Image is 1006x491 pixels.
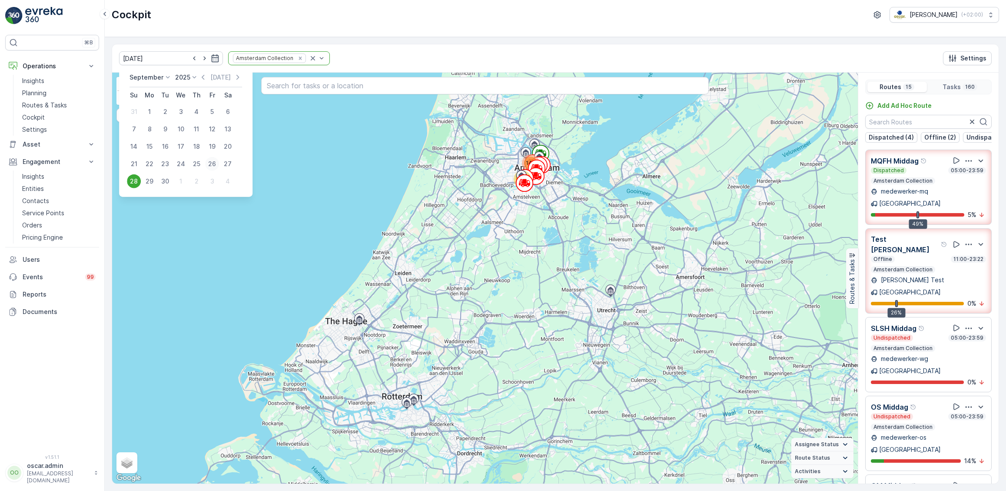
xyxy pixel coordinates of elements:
p: 0 % [967,299,976,308]
div: 2 [189,174,203,188]
summary: Assignee Status [791,438,853,451]
p: Pricing Engine [22,233,63,242]
input: dd/mm/yyyy [119,51,223,65]
div: 10 [174,122,188,136]
div: 14 [127,140,141,154]
div: 22 [143,157,156,171]
a: Zoom Out [117,91,130,104]
p: Cockpit [112,8,151,22]
div: Amsterdam Collection [233,54,295,62]
a: Settings [19,124,99,136]
div: 27 [221,157,235,171]
img: Google [114,472,143,484]
p: OS Middag [871,402,908,412]
p: Insights [22,172,44,181]
div: 26% [887,308,905,317]
p: [EMAIL_ADDRESS][DOMAIN_NAME] [27,470,90,484]
a: Service Points [19,207,99,219]
div: 15 [143,140,156,154]
p: Amsterdam Collection [873,266,933,273]
span: Assignee Status [795,441,839,448]
input: Search Routes [865,115,992,129]
p: Amsterdam Collection [873,177,933,184]
p: 5 % [968,210,976,219]
p: OM Middag [871,481,910,491]
p: Cockpit [22,113,45,122]
div: 16 [158,140,172,154]
div: Help Tooltip Icon [910,404,917,411]
p: Undispatched [873,413,911,420]
p: Entities [22,184,44,193]
p: medewerker-mq [879,187,928,196]
div: 18 [189,140,203,154]
img: basis-logo_rgb2x.png [893,10,906,20]
p: [GEOGRAPHIC_DATA] [879,367,941,375]
div: Help Tooltip Icon [920,157,927,164]
div: 19 [205,140,219,154]
p: Amsterdam Collection [873,345,933,352]
p: Orders [22,221,42,230]
p: oscar.admin [27,461,90,470]
p: September [129,73,163,82]
a: Add Ad Hoc Route [865,101,932,110]
p: Service Points [22,209,64,217]
a: Events99 [5,268,99,286]
p: 160 [964,84,976,90]
a: Routes & Tasks [19,99,99,111]
p: Amsterdam Collection [873,424,933,431]
span: 143 [526,160,535,166]
button: Dispatched (4) [865,132,917,143]
div: 8 [143,122,156,136]
p: [GEOGRAPHIC_DATA] [879,288,941,297]
a: Insights [19,170,99,183]
p: SLSH Middag [871,323,916,334]
a: Insights [19,75,99,87]
p: 11:00-23:22 [953,256,984,263]
div: 31 [127,105,141,119]
p: Settings [22,125,47,134]
p: Asset [23,140,82,149]
a: Documents [5,303,99,321]
th: Thursday [189,87,204,103]
button: OOoscar.admin[EMAIL_ADDRESS][DOMAIN_NAME] [5,461,99,484]
p: Documents [23,307,96,316]
p: 05:00-23:59 [950,334,984,341]
p: Routes & Tasks [848,259,857,304]
button: [PERSON_NAME](+02:00) [890,7,999,23]
div: OO [7,466,21,480]
div: 30 [158,174,172,188]
p: [PERSON_NAME] Test [879,276,944,284]
button: Settings [943,51,992,65]
span: Activities [795,468,820,475]
div: 4 [221,174,235,188]
input: Search for tasks or a location [261,77,709,94]
p: Routes & Tasks [22,101,67,110]
p: [PERSON_NAME] [910,10,958,19]
div: 21 [127,157,141,171]
div: 4 [189,105,203,119]
p: Offline [873,256,893,263]
th: Tuesday [157,87,173,103]
div: 12 [205,122,219,136]
p: Settings [960,54,986,63]
p: medewerker-os [879,433,926,442]
a: Zoom In [117,78,130,91]
a: Cockpit [19,111,99,124]
p: Insights [22,77,44,85]
img: logo_light-DOdMpM7g.png [25,7,63,24]
div: 9 [158,122,172,136]
p: 05:00-23:59 [950,167,984,174]
p: [GEOGRAPHIC_DATA] [879,445,941,454]
span: v 1.51.1 [5,454,99,460]
a: Open this area in Google Maps (opens a new window) [114,472,143,484]
div: 29 [143,174,156,188]
p: Events [23,273,80,281]
p: medewerker-wg [879,354,928,363]
p: 99 [87,274,94,281]
th: Saturday [220,87,236,103]
p: Users [23,255,96,264]
summary: Activities [791,465,853,478]
button: Operations [5,57,99,75]
p: 15 [905,84,913,90]
div: 49% [909,219,927,229]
